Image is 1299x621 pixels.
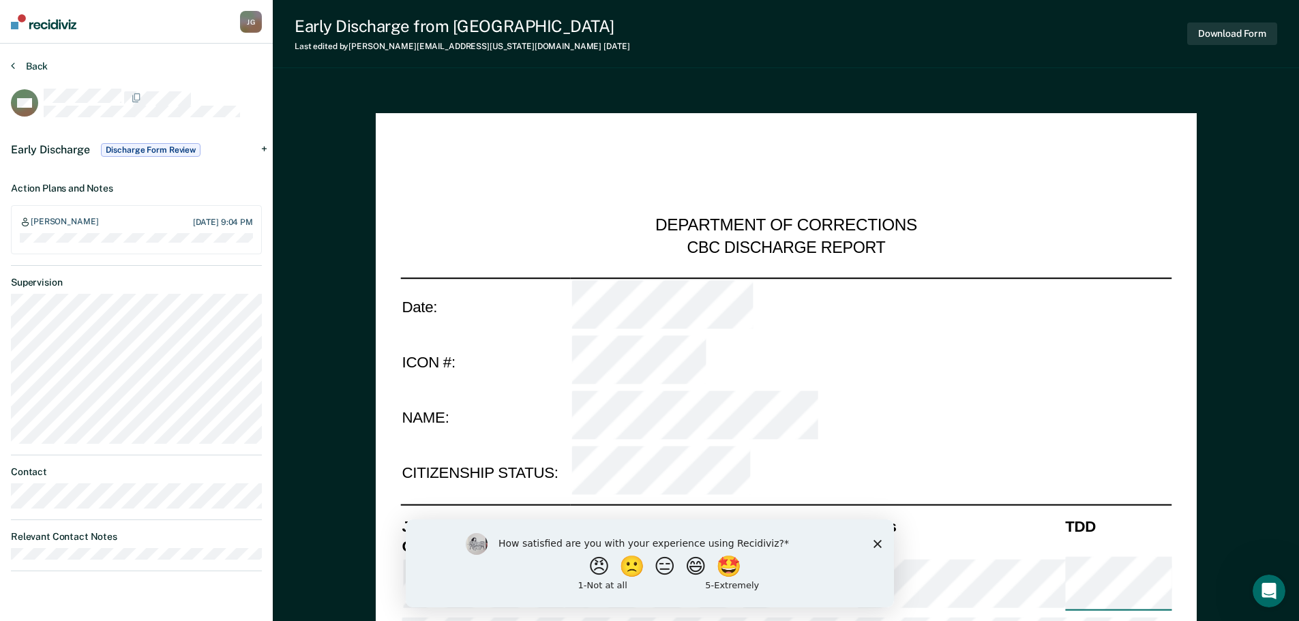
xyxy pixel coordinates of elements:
[11,143,90,156] span: Early Discharge
[406,519,894,607] iframe: Survey by Kim from Recidiviz
[400,390,570,446] td: NAME:
[400,536,563,556] th: Offense Description
[101,143,200,157] span: Discharge Form Review
[31,217,98,228] div: [PERSON_NAME]
[11,277,262,288] dt: Supervision
[295,16,629,36] div: Early Discharge from [GEOGRAPHIC_DATA]
[855,516,1063,536] th: Class
[193,217,253,227] div: [DATE] 9:04 PM
[11,466,262,478] dt: Contact
[740,516,856,536] th: Charge Count
[295,42,629,51] div: Last edited by [PERSON_NAME][EMAIL_ADDRESS][US_STATE][DOMAIN_NAME]
[1253,575,1285,607] iframe: Intercom live chat
[1064,516,1171,536] th: TDD
[11,531,262,543] dt: Relevant Contact Notes
[11,14,76,29] img: Recidiviz
[655,215,917,237] div: DEPARTMENT OF CORRECTIONS
[603,42,629,51] span: [DATE]
[11,183,262,194] dt: Action Plans and Notes
[1187,22,1277,45] button: Download Form
[240,11,262,33] button: JG
[400,277,570,334] td: Date:
[400,516,563,536] th: Jurisdiction
[687,237,885,258] div: CBC DISCHARGE REPORT
[400,334,570,390] td: ICON #:
[240,11,262,33] div: J G
[400,446,570,502] td: CITIZENSHIP STATUS:
[11,60,48,72] button: Back
[562,516,739,536] th: Cause Number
